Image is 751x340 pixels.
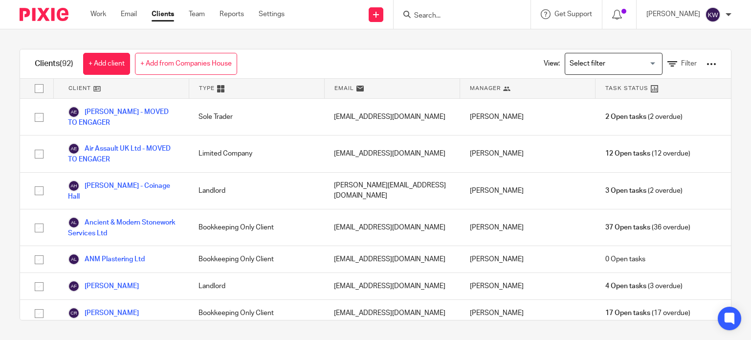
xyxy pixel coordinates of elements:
[605,149,650,159] span: 12 Open tasks
[605,308,650,318] span: 17 Open tasks
[135,53,237,75] a: + Add from Companies House
[68,217,80,228] img: svg%3E
[565,53,663,75] div: Search for option
[605,308,690,318] span: (17 overdue)
[220,9,244,19] a: Reports
[35,59,73,69] h1: Clients
[68,106,179,128] a: [PERSON_NAME] - MOVED TO ENGAGER
[324,99,460,135] div: [EMAIL_ADDRESS][DOMAIN_NAME]
[68,307,80,319] img: svg%3E
[324,136,460,172] div: [EMAIL_ADDRESS][DOMAIN_NAME]
[413,12,501,21] input: Search
[199,84,215,92] span: Type
[554,11,592,18] span: Get Support
[60,60,73,68] span: (92)
[460,246,596,272] div: [PERSON_NAME]
[705,7,721,23] img: svg%3E
[68,253,80,265] img: svg%3E
[334,84,354,92] span: Email
[121,9,137,19] a: Email
[324,273,460,299] div: [EMAIL_ADDRESS][DOMAIN_NAME]
[605,112,683,122] span: (2 overdue)
[605,84,648,92] span: Task Status
[83,53,130,75] a: + Add client
[324,300,460,326] div: [EMAIL_ADDRESS][DOMAIN_NAME]
[68,280,80,292] img: svg%3E
[189,300,324,326] div: Bookkeeping Only Client
[324,173,460,209] div: [PERSON_NAME][EMAIL_ADDRESS][DOMAIN_NAME]
[605,112,646,122] span: 2 Open tasks
[68,143,80,155] img: svg%3E
[189,273,324,299] div: Landlord
[68,307,139,319] a: [PERSON_NAME]
[470,84,501,92] span: Manager
[646,9,700,19] p: [PERSON_NAME]
[460,300,596,326] div: [PERSON_NAME]
[30,79,48,98] input: Select all
[68,180,80,192] img: svg%3E
[529,49,716,78] div: View:
[189,246,324,272] div: Bookkeeping Only Client
[68,106,80,118] img: svg%3E
[605,186,646,196] span: 3 Open tasks
[189,99,324,135] div: Sole Trader
[152,9,174,19] a: Clients
[605,223,690,232] span: (36 overdue)
[460,99,596,135] div: [PERSON_NAME]
[460,173,596,209] div: [PERSON_NAME]
[460,209,596,246] div: [PERSON_NAME]
[605,186,683,196] span: (2 overdue)
[566,55,657,72] input: Search for option
[20,8,68,21] img: Pixie
[605,223,650,232] span: 37 Open tasks
[68,217,179,238] a: Ancient & Modern Stonework Services Ltd
[605,254,645,264] span: 0 Open tasks
[460,136,596,172] div: [PERSON_NAME]
[324,209,460,246] div: [EMAIL_ADDRESS][DOMAIN_NAME]
[189,9,205,19] a: Team
[259,9,285,19] a: Settings
[189,173,324,209] div: Landlord
[68,143,179,164] a: Air Assault UK Ltd - MOVED TO ENGAGER
[324,246,460,272] div: [EMAIL_ADDRESS][DOMAIN_NAME]
[189,209,324,246] div: Bookkeeping Only Client
[605,281,646,291] span: 4 Open tasks
[90,9,106,19] a: Work
[681,60,697,67] span: Filter
[68,280,139,292] a: [PERSON_NAME]
[68,180,179,202] a: [PERSON_NAME] - Coinage Hall
[605,281,683,291] span: (3 overdue)
[68,84,91,92] span: Client
[605,149,690,159] span: (12 overdue)
[189,136,324,172] div: Limited Company
[68,253,145,265] a: ANM Plastering Ltd
[460,273,596,299] div: [PERSON_NAME]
